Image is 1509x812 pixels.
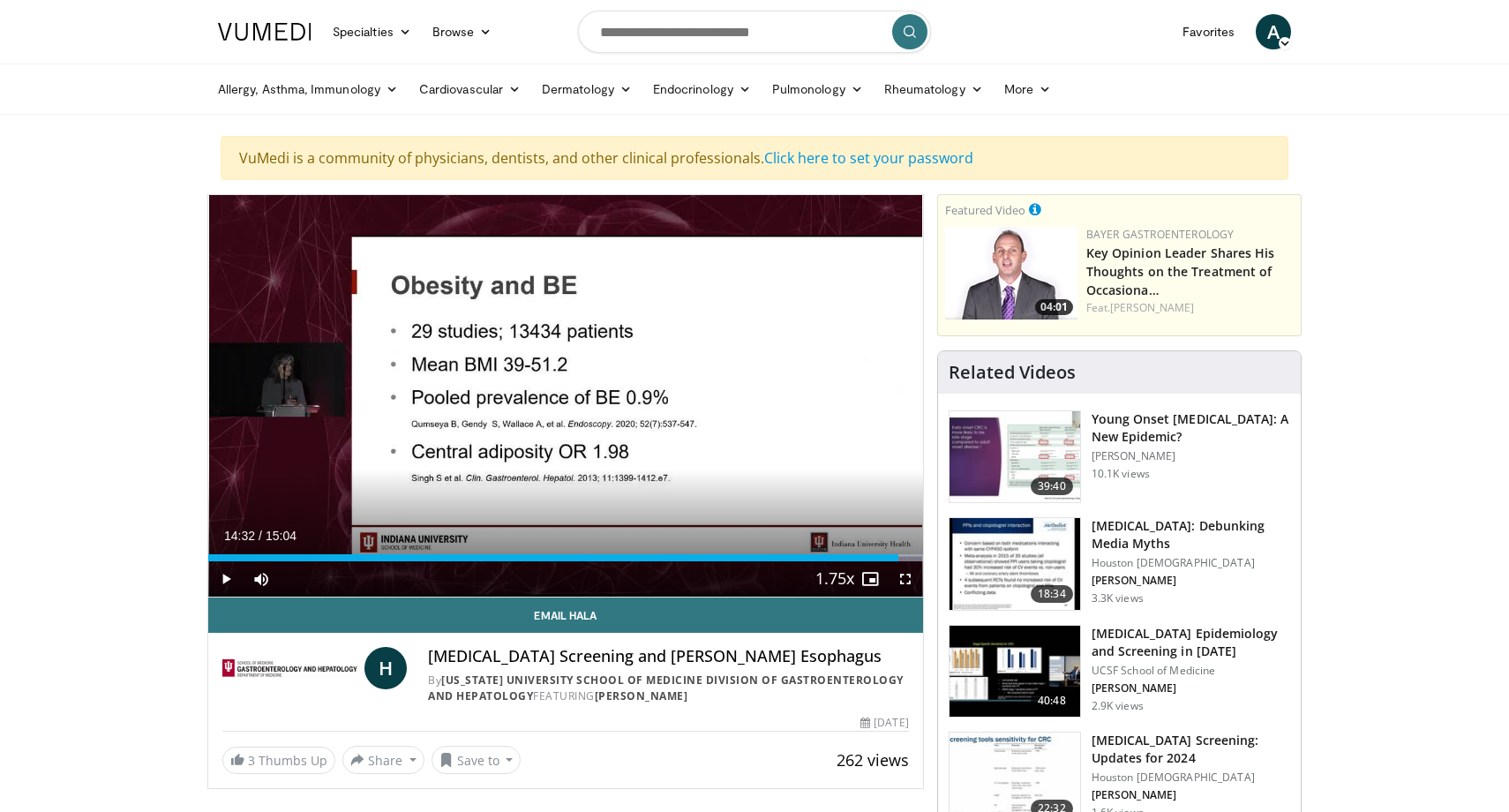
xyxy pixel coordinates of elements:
img: VuMedi Logo [218,23,312,41]
p: [PERSON_NAME] [1092,681,1290,695]
a: Browse [422,14,503,49]
span: 40:48 [1031,692,1073,710]
a: [US_STATE] University School of Medicine Division of Gastroenterology and Hepatology [428,673,904,703]
h3: [MEDICAL_DATA] Screening: Updates for 2024 [1092,732,1290,767]
h3: [MEDICAL_DATA]: Debunking Media Myths [1092,517,1290,553]
h3: Young Onset [MEDICAL_DATA]: A New Epidemic? [1092,410,1290,446]
p: 10.1K views [1092,467,1150,481]
span: / [259,529,262,543]
a: 40:48 [MEDICAL_DATA] Epidemiology and Screening in [DATE] UCSF School of Medicine [PERSON_NAME] 2... [949,625,1290,718]
div: [DATE] [860,715,908,731]
span: 39:40 [1031,477,1073,495]
a: H [364,647,407,689]
img: Indiana University School of Medicine Division of Gastroenterology and Hepatology [222,647,357,689]
input: Search topics, interventions [578,11,931,53]
a: Specialties [322,14,422,49]
p: 3.3K views [1092,591,1144,605]
a: [PERSON_NAME] [1110,300,1194,315]
a: 3 Thumbs Up [222,747,335,774]
a: 39:40 Young Onset [MEDICAL_DATA]: A New Epidemic? [PERSON_NAME] 10.1K views [949,410,1290,504]
a: Allergy, Asthma, Immunology [207,71,409,107]
img: 4f7dad9e-3940-4d85-ae6d-738c7701fc76.150x105_q85_crop-smart_upscale.jpg [950,518,1080,610]
small: Featured Video [945,202,1025,218]
a: Email Hala [208,598,923,633]
a: Key Opinion Leader Shares His Thoughts on the Treatment of Occasiona… [1086,244,1275,298]
a: [PERSON_NAME] [595,688,688,703]
a: Rheumatology [874,71,994,107]
a: Dermatology [531,71,642,107]
div: VuMedi is a community of physicians, dentists, and other clinical professionals. [221,136,1288,180]
a: 18:34 [MEDICAL_DATA]: Debunking Media Myths Houston [DEMOGRAPHIC_DATA] [PERSON_NAME] 3.3K views [949,517,1290,611]
p: 2.9K views [1092,699,1144,713]
a: More [994,71,1062,107]
p: [PERSON_NAME] [1092,788,1290,802]
a: Click here to set your password [764,148,973,168]
p: Houston [DEMOGRAPHIC_DATA] [1092,556,1290,570]
span: 3 [248,752,255,769]
button: Playback Rate [817,561,852,597]
button: Play [208,561,244,597]
h4: [MEDICAL_DATA] Screening and [PERSON_NAME] Esophagus [428,647,908,666]
a: 04:01 [945,227,1077,320]
p: [PERSON_NAME] [1092,449,1290,463]
span: 18:34 [1031,585,1073,603]
div: By FEATURING [428,673,908,704]
span: 14:32 [224,529,255,543]
button: Mute [244,561,279,597]
button: Fullscreen [888,561,923,597]
button: Enable picture-in-picture mode [852,561,888,597]
a: A [1256,14,1291,49]
div: Progress Bar [208,554,923,561]
img: 9828b8df-38ad-4333-b93d-bb657251ca89.png.150x105_q85_crop-smart_upscale.png [945,227,1077,320]
p: [PERSON_NAME] [1092,574,1290,588]
h4: Related Videos [949,362,1076,383]
div: Feat. [1086,300,1294,316]
a: Favorites [1172,14,1245,49]
p: UCSF School of Medicine [1092,664,1290,678]
img: b23cd043-23fa-4b3f-b698-90acdd47bf2e.150x105_q85_crop-smart_upscale.jpg [950,411,1080,503]
a: Bayer Gastroenterology [1086,227,1235,242]
p: Houston [DEMOGRAPHIC_DATA] [1092,771,1290,785]
a: Cardiovascular [409,71,531,107]
span: 262 views [837,749,909,771]
span: 15:04 [266,529,297,543]
img: d3fc78f8-41f1-4380-9dfb-a9771e77df97.150x105_q85_crop-smart_upscale.jpg [950,626,1080,718]
video-js: Video Player [208,195,923,598]
a: Pulmonology [762,71,874,107]
a: Endocrinology [642,71,762,107]
h3: [MEDICAL_DATA] Epidemiology and Screening in [DATE] [1092,625,1290,660]
button: Share [342,746,424,774]
button: Save to [432,746,522,774]
span: 04:01 [1035,299,1073,315]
